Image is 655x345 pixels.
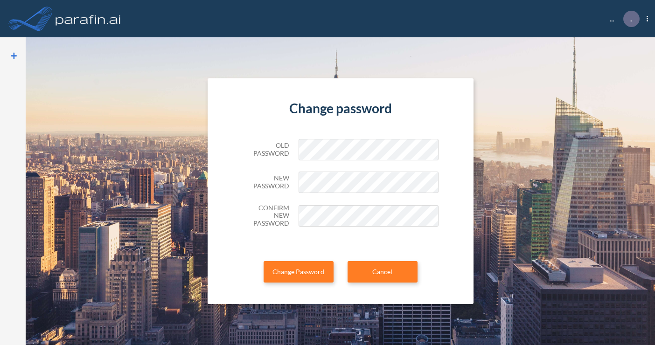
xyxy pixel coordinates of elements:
img: logo [54,9,123,28]
h5: Confirm New Password [243,204,289,228]
div: ... [596,11,648,27]
h5: New Password [243,174,289,190]
button: Change Password [264,261,334,283]
a: Cancel [348,261,418,283]
h5: Old Password [243,142,289,158]
h4: Change password [243,101,439,117]
p: . [630,14,632,23]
